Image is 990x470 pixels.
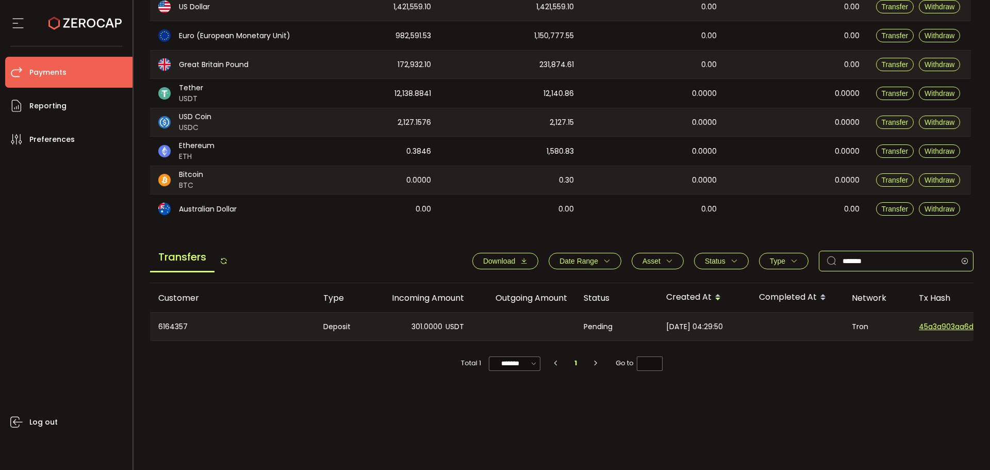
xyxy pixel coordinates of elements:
button: Transfer [876,202,914,216]
span: 1,421,559.10 [536,1,574,13]
span: 0.00 [844,203,860,215]
button: Withdraw [919,116,960,129]
span: Ethereum [179,140,214,151]
span: 0.0000 [406,174,431,186]
button: Asset [632,253,684,269]
span: Transfer [882,89,909,98]
span: Go to [616,356,663,370]
span: Withdraw [925,89,954,98]
span: 1,421,559.10 [393,1,431,13]
span: Australian Dollar [179,204,237,215]
button: Withdraw [919,202,960,216]
span: BTC [179,180,203,191]
span: [DATE] 04:29:50 [666,321,723,333]
span: 0.00 [844,59,860,71]
button: Type [759,253,808,269]
img: btc_portfolio.svg [158,174,171,186]
span: 2,127.15 [550,117,574,128]
button: Transfer [876,58,914,71]
span: Withdraw [925,3,954,11]
span: US Dollar [179,2,210,12]
span: 0.0000 [692,174,717,186]
div: Customer [150,292,315,304]
div: Tron [844,313,911,341]
img: eth_portfolio.svg [158,145,171,157]
button: Withdraw [919,173,960,187]
span: Withdraw [925,60,954,69]
span: 231,874.61 [539,59,574,71]
span: Transfer [882,147,909,155]
div: 6164357 [150,313,315,341]
img: usd_portfolio.svg [158,1,171,13]
span: Type [770,257,785,265]
span: Euro (European Monetary Unit) [179,30,290,41]
span: 2,127.1576 [398,117,431,128]
button: Withdraw [919,87,960,100]
span: Transfers [150,243,214,272]
div: Outgoing Amount [472,292,575,304]
div: Status [575,292,658,304]
button: Withdraw [919,58,960,71]
span: 0.0000 [835,117,860,128]
span: 0.30 [559,174,574,186]
span: 0.00 [701,30,717,42]
div: Created At [658,289,751,306]
span: Withdraw [925,205,954,213]
button: Withdraw [919,144,960,158]
button: Transfer [876,144,914,158]
span: 0.0000 [692,88,717,100]
button: Withdraw [919,29,960,42]
span: Transfer [882,3,909,11]
span: 301.0000 [411,321,442,333]
span: Preferences [29,132,75,147]
span: 0.0000 [835,174,860,186]
span: 0.0000 [835,88,860,100]
span: Transfer [882,205,909,213]
span: Tether [179,83,203,93]
span: Withdraw [925,147,954,155]
div: Network [844,292,911,304]
img: aud_portfolio.svg [158,203,171,215]
span: Download [483,257,515,265]
span: 0.0000 [692,145,717,157]
button: Transfer [876,116,914,129]
div: Incoming Amount [369,292,472,304]
button: Transfer [876,29,914,42]
span: Date Range [559,257,598,265]
span: 0.00 [416,203,431,215]
span: Withdraw [925,118,954,126]
span: Pending [584,321,613,333]
span: 12,140.86 [543,88,574,100]
span: ETH [179,151,214,162]
img: eur_portfolio.svg [158,29,171,42]
span: Status [705,257,725,265]
img: gbp_portfolio.svg [158,58,171,71]
div: Type [315,292,369,304]
span: 0.0000 [835,145,860,157]
span: 172,932.10 [398,59,431,71]
span: Total 1 [461,356,481,370]
button: Status [694,253,749,269]
span: Reporting [29,99,67,114]
span: 0.3846 [406,145,431,157]
span: Transfer [882,31,909,40]
span: Payments [29,65,67,80]
img: usdc_portfolio.svg [158,116,171,128]
span: Transfer [882,60,909,69]
span: 0.00 [701,59,717,71]
span: Great Britain Pound [179,59,249,70]
div: Deposit [315,313,369,341]
li: 1 [567,356,585,370]
iframe: Chat Widget [870,359,990,470]
span: Log out [29,415,58,430]
span: 0.00 [844,30,860,42]
span: USD Coin [179,111,211,122]
span: 0.0000 [692,117,717,128]
span: 0.00 [701,1,717,13]
div: Completed At [751,289,844,306]
button: Transfer [876,173,914,187]
span: 12,138.8841 [394,88,431,100]
span: 1,150,777.55 [534,30,574,42]
button: Date Range [549,253,621,269]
